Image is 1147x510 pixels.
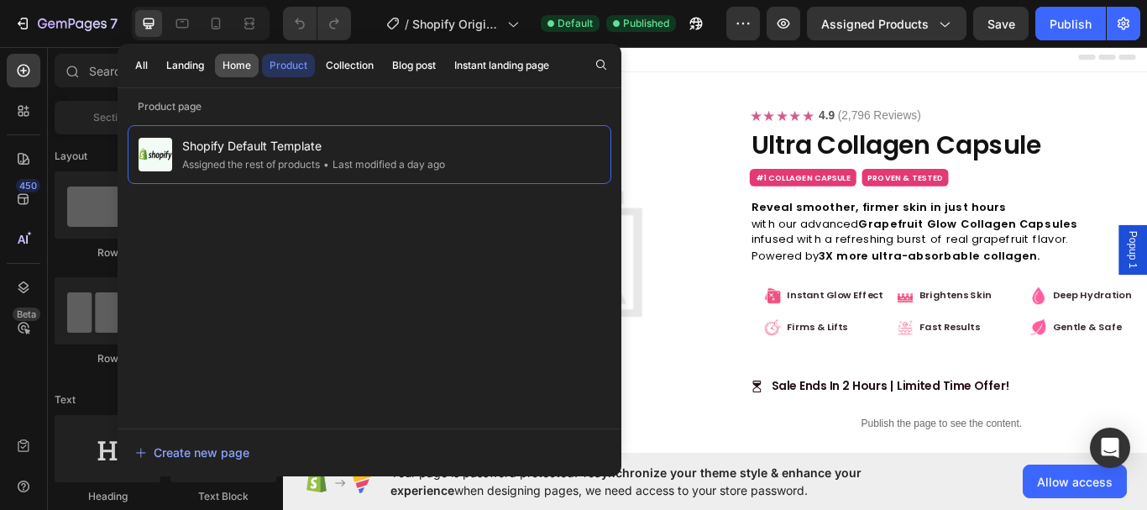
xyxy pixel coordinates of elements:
div: Heading [55,489,160,504]
span: Assigned Products [821,15,929,33]
img: Fast Results [715,322,735,342]
span: synchronize your theme style & enhance your experience [390,465,862,497]
div: 450 [16,179,40,192]
button: Home [215,54,259,77]
strong: 3X more ultra-absorbable collagen. [624,239,882,257]
div: Beta [13,308,40,321]
button: All [128,54,155,77]
button: Assigned Products [807,7,966,40]
div: Blog post [392,58,436,73]
span: Your page is password protected. To when designing pages, we need access to your store password. [390,464,927,499]
span: Layout [55,149,87,164]
div: (2,796 Reviews) [646,75,743,95]
p: Publish the page to see the content. [543,435,991,453]
span: Gentle & Safe [897,323,977,340]
div: Product [270,58,307,73]
p: with our advanced [545,182,989,220]
button: Instant landing page [447,54,557,77]
img: Firms & Lifts [560,322,580,342]
img: Gentle & Safe [870,322,890,342]
span: • [323,158,329,171]
div: 4.9 [624,75,642,95]
div: Collection [326,58,374,73]
span: Default [558,16,593,31]
button: Allow access [1023,465,1127,498]
span: / [405,15,409,33]
button: 7 [7,7,125,40]
span: Shopify Default Template [182,136,445,156]
button: Save [973,7,1029,40]
button: Create new page [134,436,605,470]
div: Row [55,245,160,260]
span: Brightens Skin [741,287,825,303]
p: Powered by [545,239,989,259]
div: Text Block [170,489,276,504]
button: Blog post [385,54,443,77]
div: Assigned the rest of products [182,156,320,173]
strong: Grapefruit Glow Collagen Capsules [670,202,925,219]
img: Instant Glow Effect [560,285,580,305]
span: Popup 1 [982,219,999,263]
button: Publish [1035,7,1106,40]
span: Text [55,392,76,407]
span: Published [623,16,669,31]
span: Allow access [1037,473,1113,491]
div: All [135,58,148,73]
img: Deep Hydration [870,285,890,305]
span: Save [987,17,1015,31]
button: Product [262,54,315,77]
p: Product page [118,98,621,115]
img: Brightens Skin [715,285,735,305]
div: Open Intercom Messenger [1090,428,1130,468]
span: Shopify Original Product Template [412,15,500,33]
div: Undo/Redo [283,7,351,40]
button: Landing [159,54,212,77]
a: Ultra Collagen Capsule [134,75,512,454]
span: Fast Results [741,323,811,340]
div: ★★★★★ [543,76,619,93]
div: Last modified a day ago [320,156,445,173]
div: Publish [1050,15,1092,33]
span: #1 COLLAGEN CAPSULE [543,147,668,168]
h2: Ultra Collagen Capsule [543,98,991,140]
button: Carousel Next Arrow [41,408,68,435]
button: Collection [318,54,381,77]
span: Section [93,110,129,125]
strong: Reveal smoother, firmer skin in just hours [545,182,842,200]
div: Landing [166,58,204,73]
span: Deep Hydration [897,287,989,303]
span: Instant Glow Effect [587,287,699,303]
div: Row [55,351,160,366]
div: Home [223,58,251,73]
div: Instant landing page [454,58,549,73]
p: 7 [110,13,118,34]
span: Firms & Lifts [587,323,657,340]
p: infused with a refreshing burst of real grapefruit flavor. [545,220,989,239]
span: PROVEN & TESTED [674,147,775,168]
button: Carousel Back Arrow [41,88,68,115]
iframe: Design area [283,43,1147,457]
div: Create new page [135,444,249,461]
p: Sale Ends In 2 Hours | Limited Time Offer! [568,392,846,410]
